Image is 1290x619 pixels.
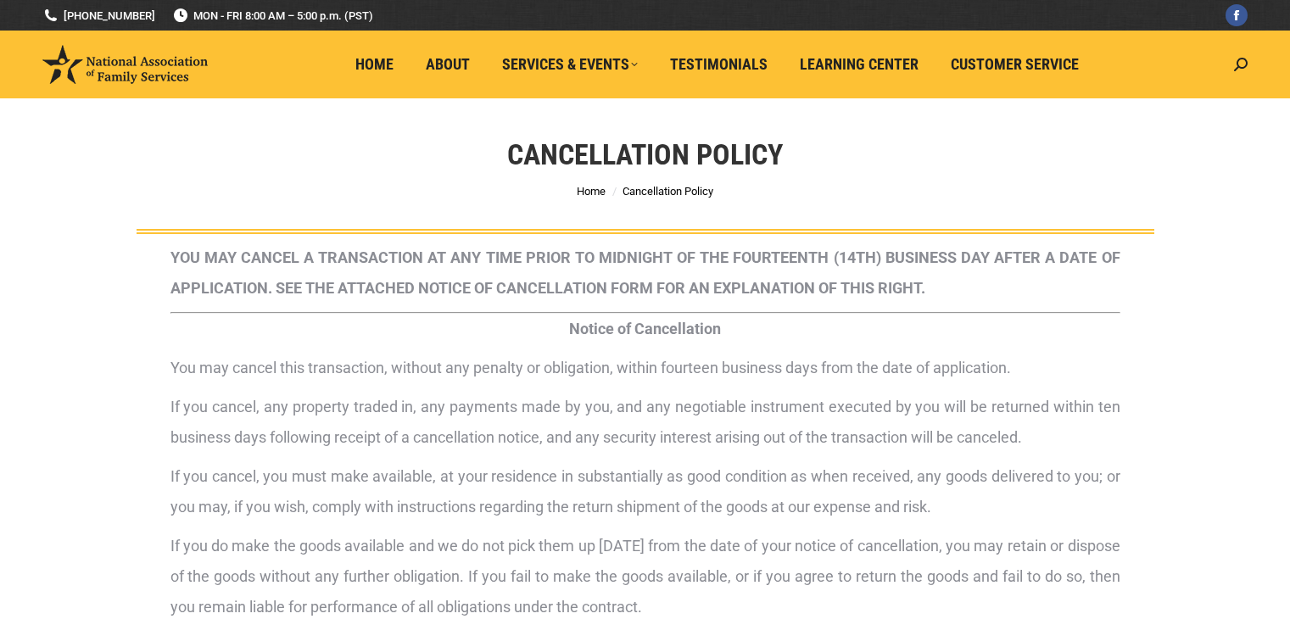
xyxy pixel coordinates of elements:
[343,48,405,81] a: Home
[991,510,1282,589] iframe: Tidio Chat
[800,55,919,74] span: Learning Center
[951,55,1079,74] span: Customer Service
[170,353,1120,383] p: You may cancel this transaction, without any penalty or obligation, within fourteen business days...
[426,55,470,74] span: About
[1226,4,1248,26] a: Facebook page opens in new window
[658,48,779,81] a: Testimonials
[170,461,1120,522] p: If you cancel, you must make available, at your residence in substantially as good condition as w...
[939,48,1091,81] a: Customer Service
[507,136,783,173] h1: Cancellation Policy
[856,248,876,266] span: TH
[170,392,1120,453] p: If you cancel, any property traded in, any payments made by you, and any negotiable instrument ex...
[414,48,482,81] a: About
[670,55,768,74] span: Testimonials
[569,320,721,337] strong: Notice of Cancellation
[355,55,394,74] span: Home
[42,8,155,24] a: [PHONE_NUMBER]
[502,55,638,74] span: Services & Events
[172,8,373,24] span: MON - FRI 8:00 AM – 5:00 p.m. (PST)
[623,185,713,198] span: Cancellation Policy
[788,48,930,81] a: Learning Center
[170,248,1120,297] strong: YOU MAY CANCEL A TRANSACTION AT ANY TIME PRIOR TO MIDNIGHT OF THE FOURTEENTH (14 ) BUSINESS DAY A...
[577,185,606,198] a: Home
[42,45,208,84] img: National Association of Family Services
